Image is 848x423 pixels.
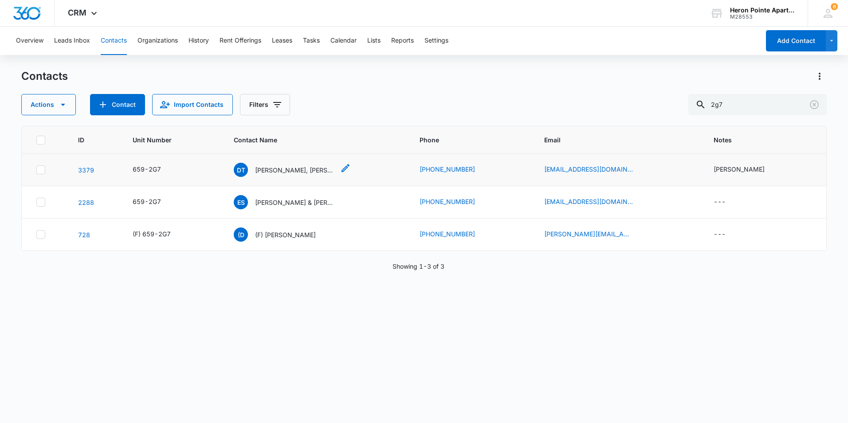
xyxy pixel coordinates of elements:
span: Phone [420,135,510,145]
button: Reports [391,27,414,55]
a: Navigate to contact details page for Dominick Tassone, Kymberly Moneypenny [78,166,94,174]
span: ES [234,195,248,209]
span: Email [544,135,679,145]
button: Import Contacts [152,94,233,115]
div: (F) 659-2G7 [133,229,171,239]
button: Calendar [330,27,357,55]
button: Tasks [303,27,320,55]
button: Settings [424,27,448,55]
div: [PERSON_NAME] [714,164,765,174]
span: ID [78,135,98,145]
button: Clear [807,98,821,112]
input: Search Contacts [688,94,827,115]
div: account name [730,7,795,14]
button: Add Contact [90,94,145,115]
div: --- [714,197,726,208]
div: Phone - 970-989-4249 - Select to Edit Field [420,229,491,240]
div: Email - dominickt3rd@gmail.com - Select to Edit Field [544,164,649,175]
button: Actions [813,69,827,83]
a: [PHONE_NUMBER] [420,164,475,174]
span: (D [234,227,248,242]
span: Unit Number [133,135,212,145]
div: --- [714,229,726,240]
span: CRM [68,8,86,17]
a: [PHONE_NUMBER] [420,229,475,239]
a: [EMAIL_ADDRESS][DOMAIN_NAME] [544,197,633,206]
span: Contact Name [234,135,385,145]
div: Contact Name - Emma Stoner & Brody Romkee - Select to Edit Field [234,195,351,209]
div: Unit Number - 659-2G7 - Select to Edit Field [133,164,177,175]
div: Email - estoner31@gmail.com - Select to Edit Field [544,197,649,208]
p: Showing 1-3 of 3 [393,262,444,271]
span: 6 [831,3,838,10]
div: notifications count [831,3,838,10]
button: History [188,27,209,55]
a: [EMAIL_ADDRESS][DOMAIN_NAME] [544,164,633,174]
a: [PHONE_NUMBER] [420,197,475,206]
div: 659-2G7 [133,164,161,174]
span: DT [234,163,248,177]
div: Contact Name - (F) Derek Doyle - Select to Edit Field [234,227,332,242]
div: Unit Number - (F) 659-2G7 - Select to Edit Field [133,229,187,240]
div: account id [730,14,795,20]
button: Contacts [101,27,127,55]
div: Notes - - Select to Edit Field [714,229,742,240]
button: Filters [240,94,290,115]
button: Lists [367,27,381,55]
button: Overview [16,27,43,55]
a: Navigate to contact details page for Emma Stoner & Brody Romkee [78,199,94,206]
button: Leases [272,27,292,55]
button: Add Contact [766,30,826,51]
div: Email - derek.doyle@yahoo.com - Select to Edit Field [544,229,649,240]
a: [PERSON_NAME][EMAIL_ADDRESS][PERSON_NAME][DOMAIN_NAME] [544,229,633,239]
div: 659-2G7 [133,197,161,206]
div: Notes - - Select to Edit Field [714,197,742,208]
button: Rent Offerings [220,27,261,55]
button: Organizations [137,27,178,55]
div: Notes - Kymberly Moneypenny - Select to Edit Field [714,164,781,175]
p: [PERSON_NAME] & [PERSON_NAME] [255,198,335,207]
button: Leads Inbox [54,27,90,55]
h1: Contacts [21,70,68,83]
button: Actions [21,94,76,115]
div: Contact Name - Dominick Tassone, Kymberly Moneypenny - Select to Edit Field [234,163,351,177]
div: Phone - 970-889-1309 - Select to Edit Field [420,197,491,208]
p: [PERSON_NAME], [PERSON_NAME] [255,165,335,175]
p: (F) [PERSON_NAME] [255,230,316,239]
div: Phone - 9705186872 - Select to Edit Field [420,164,491,175]
span: Notes [714,135,812,145]
a: Navigate to contact details page for (F) Derek Doyle [78,231,90,239]
div: Unit Number - 659-2G7 - Select to Edit Field [133,197,177,208]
